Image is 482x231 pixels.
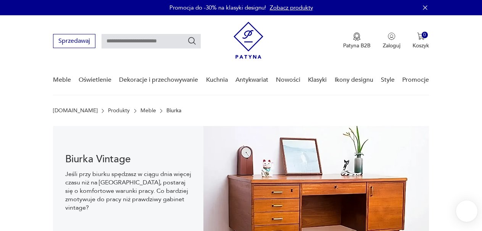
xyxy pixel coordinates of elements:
div: 0 [422,32,428,38]
a: Sprzedawaj [53,39,95,44]
a: Nowości [276,65,300,95]
p: Promocja do -30% na klasyki designu! [169,4,266,11]
a: Produkty [108,108,130,114]
button: 0Koszyk [413,32,429,49]
a: Promocje [402,65,429,95]
a: Klasyki [308,65,327,95]
h1: Biurka Vintage [65,155,191,164]
img: Ikona medalu [353,32,361,41]
p: Patyna B2B [343,42,371,49]
img: Ikonka użytkownika [388,32,395,40]
p: Biurka [166,108,181,114]
button: Sprzedawaj [53,34,95,48]
a: Antykwariat [235,65,268,95]
a: Style [381,65,395,95]
p: Zaloguj [383,42,400,49]
button: Patyna B2B [343,32,371,49]
p: Koszyk [413,42,429,49]
a: Oświetlenie [79,65,111,95]
img: Ikona koszyka [417,32,425,40]
a: Ikony designu [335,65,373,95]
a: Zobacz produkty [270,4,313,11]
a: [DOMAIN_NAME] [53,108,98,114]
a: Dekoracje i przechowywanie [119,65,198,95]
button: Szukaj [187,36,197,45]
p: Jeśli przy biurku spędzasz w ciągu dnia więcej czasu niż na [GEOGRAPHIC_DATA], postaraj się o kom... [65,170,191,212]
a: Ikona medaluPatyna B2B [343,32,371,49]
a: Meble [53,65,71,95]
a: Kuchnia [206,65,228,95]
img: Patyna - sklep z meblami i dekoracjami vintage [234,22,263,59]
button: Zaloguj [383,32,400,49]
a: Meble [140,108,156,114]
iframe: Smartsupp widget button [456,200,477,222]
